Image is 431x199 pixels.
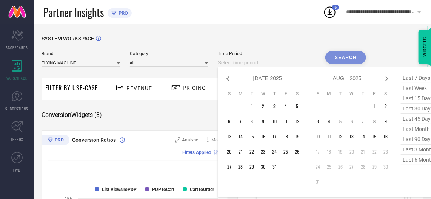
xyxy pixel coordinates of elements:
[291,131,303,142] td: Sat Jul 19 2025
[346,161,357,173] td: Wed Aug 27 2025
[223,146,235,157] td: Sun Jul 20 2025
[43,5,104,20] span: Partner Insights
[257,101,269,112] td: Wed Jul 02 2025
[183,85,206,91] span: Pricing
[235,131,246,142] td: Mon Jul 14 2025
[42,111,102,119] span: Conversion Widgets ( 3 )
[357,116,369,127] td: Thu Aug 07 2025
[42,135,69,146] div: Premium
[369,161,380,173] td: Fri Aug 29 2025
[380,161,391,173] td: Sat Aug 30 2025
[291,91,303,97] th: Saturday
[223,116,235,127] td: Sun Jul 06 2025
[323,116,335,127] td: Mon Aug 04 2025
[346,116,357,127] td: Wed Aug 06 2025
[190,187,214,192] text: CartToOrder
[183,150,212,155] span: Filters Applied
[291,146,303,157] td: Sat Jul 26 2025
[246,101,257,112] td: Tue Jul 01 2025
[312,131,323,142] td: Sun Aug 10 2025
[369,91,380,97] th: Friday
[130,51,209,56] span: Category
[223,91,235,97] th: Sunday
[212,137,222,143] span: More
[269,161,280,173] td: Thu Jul 31 2025
[269,116,280,127] td: Thu Jul 10 2025
[246,161,257,173] td: Tue Jul 29 2025
[235,116,246,127] td: Mon Jul 07 2025
[323,146,335,157] td: Mon Aug 18 2025
[380,146,391,157] td: Sat Aug 23 2025
[235,146,246,157] td: Mon Jul 21 2025
[280,116,291,127] td: Fri Jul 11 2025
[323,161,335,173] td: Mon Aug 25 2025
[323,5,337,19] div: Open download list
[312,116,323,127] td: Sun Aug 03 2025
[246,131,257,142] td: Tue Jul 15 2025
[334,5,337,10] span: 5
[382,74,391,83] div: Next month
[257,131,269,142] td: Wed Jul 16 2025
[280,91,291,97] th: Friday
[369,116,380,127] td: Fri Aug 08 2025
[235,161,246,173] td: Mon Jul 28 2025
[7,75,28,81] span: WORKSPACE
[380,101,391,112] td: Sat Aug 02 2025
[102,187,137,192] text: List ViewsToPDP
[246,116,257,127] td: Tue Jul 08 2025
[380,116,391,127] td: Sat Aug 09 2025
[45,83,98,92] span: Filter By Use-Case
[269,101,280,112] td: Thu Jul 03 2025
[335,161,346,173] td: Tue Aug 26 2025
[280,131,291,142] td: Fri Jul 18 2025
[14,167,21,173] span: FWD
[269,131,280,142] td: Thu Jul 17 2025
[235,91,246,97] th: Monday
[369,146,380,157] td: Fri Aug 22 2025
[246,146,257,157] td: Tue Jul 22 2025
[257,91,269,97] th: Wednesday
[323,91,335,97] th: Monday
[223,74,232,83] div: Previous month
[257,146,269,157] td: Wed Jul 23 2025
[280,146,291,157] td: Fri Jul 25 2025
[335,146,346,157] td: Tue Aug 19 2025
[42,51,120,56] span: Brand
[357,91,369,97] th: Thursday
[346,131,357,142] td: Wed Aug 13 2025
[218,58,316,67] input: Select time period
[380,91,391,97] th: Saturday
[357,146,369,157] td: Thu Aug 21 2025
[335,91,346,97] th: Tuesday
[323,131,335,142] td: Mon Aug 11 2025
[335,131,346,142] td: Tue Aug 12 2025
[11,137,23,142] span: TRENDS
[312,176,323,188] td: Sun Aug 31 2025
[312,91,323,97] th: Sunday
[6,106,29,112] span: SUGGESTIONS
[42,36,94,42] span: SYSTEM WORKSPACE
[369,131,380,142] td: Fri Aug 15 2025
[117,10,128,16] span: PRO
[357,131,369,142] td: Thu Aug 14 2025
[357,161,369,173] td: Thu Aug 28 2025
[280,101,291,112] td: Fri Jul 04 2025
[257,161,269,173] td: Wed Jul 30 2025
[269,91,280,97] th: Thursday
[291,116,303,127] td: Sat Jul 12 2025
[312,146,323,157] td: Sun Aug 17 2025
[126,85,152,91] span: Revenue
[246,91,257,97] th: Tuesday
[346,91,357,97] th: Wednesday
[291,101,303,112] td: Sat Jul 05 2025
[218,51,316,56] span: Time Period
[346,146,357,157] td: Wed Aug 20 2025
[380,131,391,142] td: Sat Aug 16 2025
[257,116,269,127] td: Wed Jul 09 2025
[152,187,174,192] text: PDPToCart
[182,137,199,143] span: Analyse
[223,131,235,142] td: Sun Jul 13 2025
[269,146,280,157] td: Thu Jul 24 2025
[312,161,323,173] td: Sun Aug 24 2025
[175,137,180,143] svg: Zoom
